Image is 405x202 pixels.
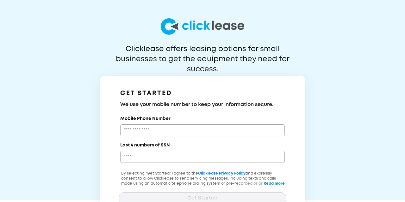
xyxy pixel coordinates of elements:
[100,44,305,64] p: Clicklease offers leasing options for small businesses to get the equipment they need for success.
[120,142,170,148] label: Last 4 numbers of SSN
[120,116,171,122] label: Mobile Phone Number
[119,171,286,201] p: By selecting "Get Started" I agree to the and expressly consent to allow Clicklease to send servi...
[120,88,285,98] h1: GET STARTED
[161,18,244,35] img: logo-larg
[198,172,246,175] a: Clicklease Privacy Policy
[120,101,285,109] h3: We use your mobile number to keep your information secure.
